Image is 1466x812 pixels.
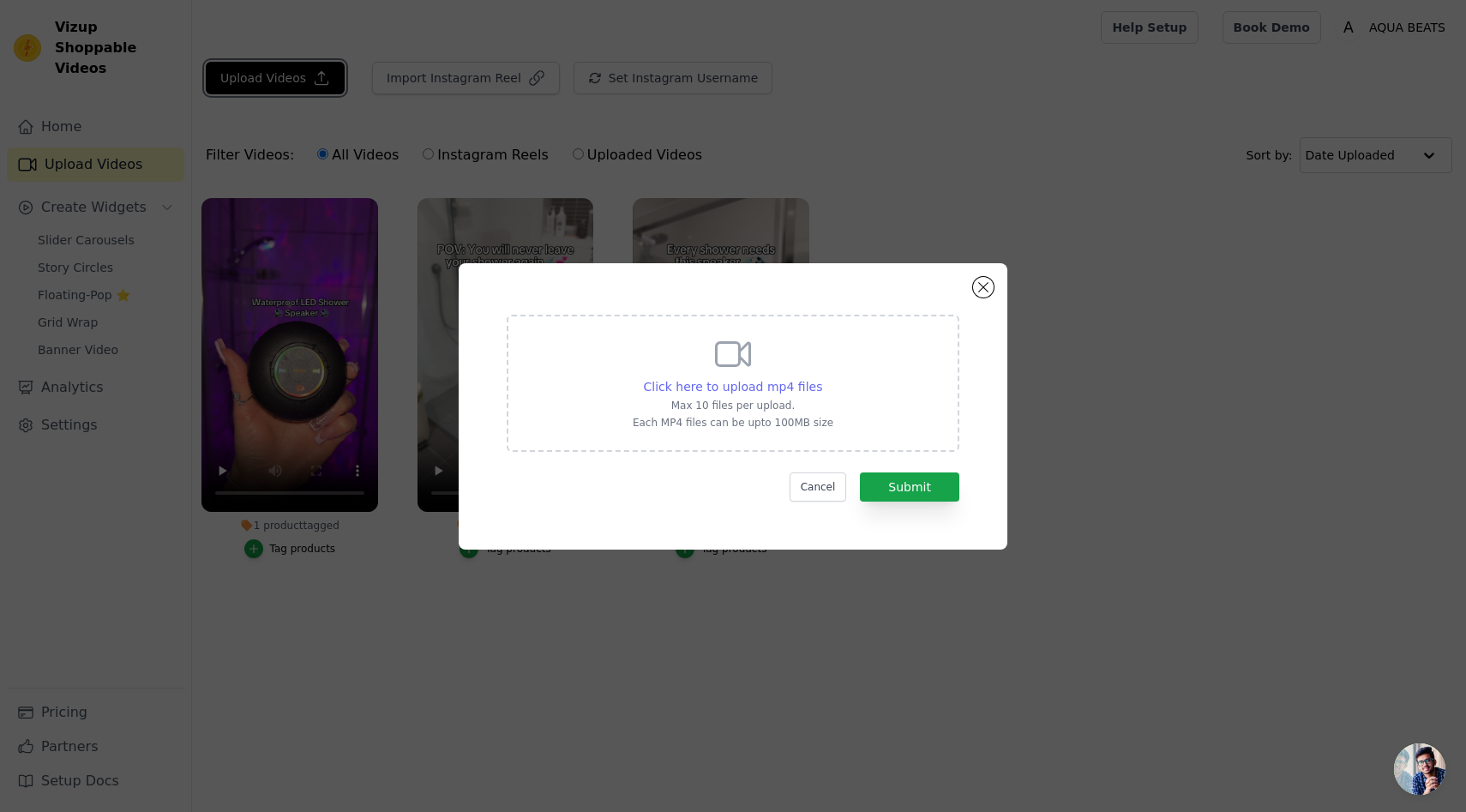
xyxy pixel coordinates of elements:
[633,399,833,412] p: Max 10 files per upload.
[1394,743,1445,795] a: Open chat
[973,277,994,298] button: Close modal
[790,472,847,502] button: Cancel
[644,380,823,394] span: Click here to upload mp4 files
[860,472,959,502] button: Submit
[633,416,833,430] p: Each MP4 files can be upto 100MB size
